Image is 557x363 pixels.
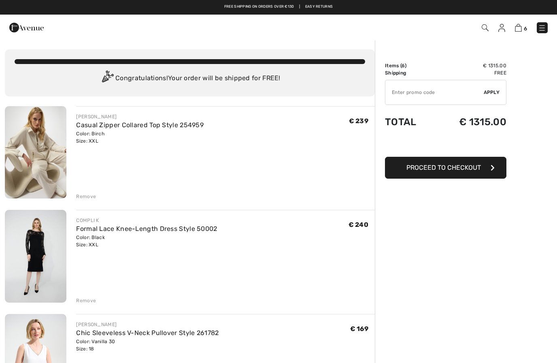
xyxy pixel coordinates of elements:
[5,210,66,302] img: Formal Lace Knee-Length Dress Style 50002
[9,19,44,36] img: 1ère Avenue
[538,24,546,32] img: Menu
[385,157,506,179] button: Proceed to Checkout
[524,26,527,32] span: 6
[402,63,405,68] span: 6
[434,69,506,77] td: Free
[515,23,527,32] a: 6
[76,225,217,233] a: Formal Lace Knee-Length Dress Style 50002
[76,113,204,120] div: [PERSON_NAME]
[350,325,369,333] span: € 169
[76,193,96,200] div: Remove
[515,24,522,32] img: Shopping Bag
[9,23,44,31] a: 1ère Avenue
[305,4,333,10] a: Easy Returns
[349,117,369,125] span: € 239
[76,329,219,337] a: Chic Sleeveless V-Neck Pullover Style 261782
[498,24,505,32] img: My Info
[76,121,204,129] a: Casual Zipper Collared Top Style 254959
[76,297,96,304] div: Remove
[406,164,481,171] span: Proceed to Checkout
[385,80,484,105] input: Promo code
[299,4,300,10] span: |
[434,62,506,69] td: € 1315.00
[76,321,219,328] div: [PERSON_NAME]
[385,108,434,136] td: Total
[434,108,506,136] td: € 1315.00
[484,89,500,96] span: Apply
[76,217,217,224] div: COMPLI K
[5,106,66,199] img: Casual Zipper Collared Top Style 254959
[385,69,434,77] td: Shipping
[349,221,369,228] span: € 240
[385,136,506,154] iframe: PayPal
[99,70,115,87] img: Congratulation2.svg
[385,62,434,69] td: Items ( )
[15,70,365,87] div: Congratulations! Your order will be shipped for FREE!
[76,234,217,248] div: Color: Black Size: XXL
[482,24,489,31] img: Search
[76,338,219,352] div: Color: Vanilla 30 Size: 18
[76,130,204,145] div: Color: Birch Size: XXL
[224,4,294,10] a: Free shipping on orders over €130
